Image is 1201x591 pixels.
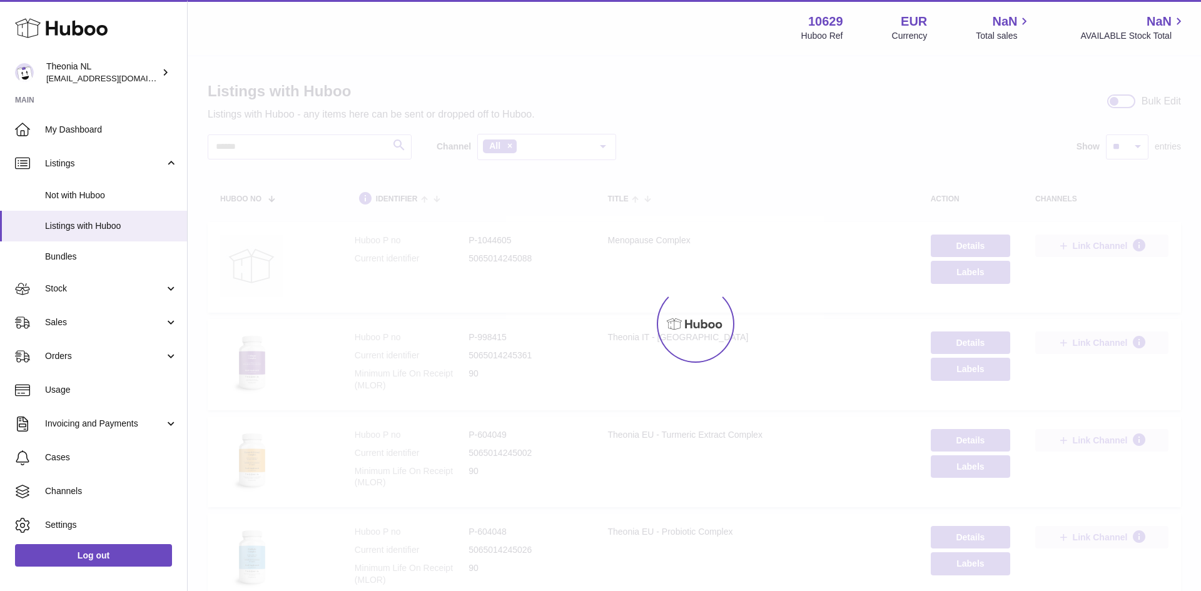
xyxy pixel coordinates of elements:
[992,13,1017,30] span: NaN
[46,73,184,83] span: [EMAIL_ADDRESS][DOMAIN_NAME]
[15,544,172,567] a: Log out
[45,350,165,362] span: Orders
[45,485,178,497] span: Channels
[45,519,178,531] span: Settings
[45,418,165,430] span: Invoicing and Payments
[46,61,159,84] div: Theonia NL
[976,30,1031,42] span: Total sales
[45,316,165,328] span: Sales
[45,158,165,169] span: Listings
[45,124,178,136] span: My Dashboard
[892,30,928,42] div: Currency
[1080,13,1186,42] a: NaN AVAILABLE Stock Total
[976,13,1031,42] a: NaN Total sales
[901,13,927,30] strong: EUR
[45,452,178,463] span: Cases
[45,251,178,263] span: Bundles
[45,384,178,396] span: Usage
[1147,13,1172,30] span: NaN
[45,189,178,201] span: Not with Huboo
[45,283,165,295] span: Stock
[1080,30,1186,42] span: AVAILABLE Stock Total
[15,63,34,82] img: internalAdmin-10629@internal.huboo.com
[801,30,843,42] div: Huboo Ref
[808,13,843,30] strong: 10629
[45,220,178,232] span: Listings with Huboo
